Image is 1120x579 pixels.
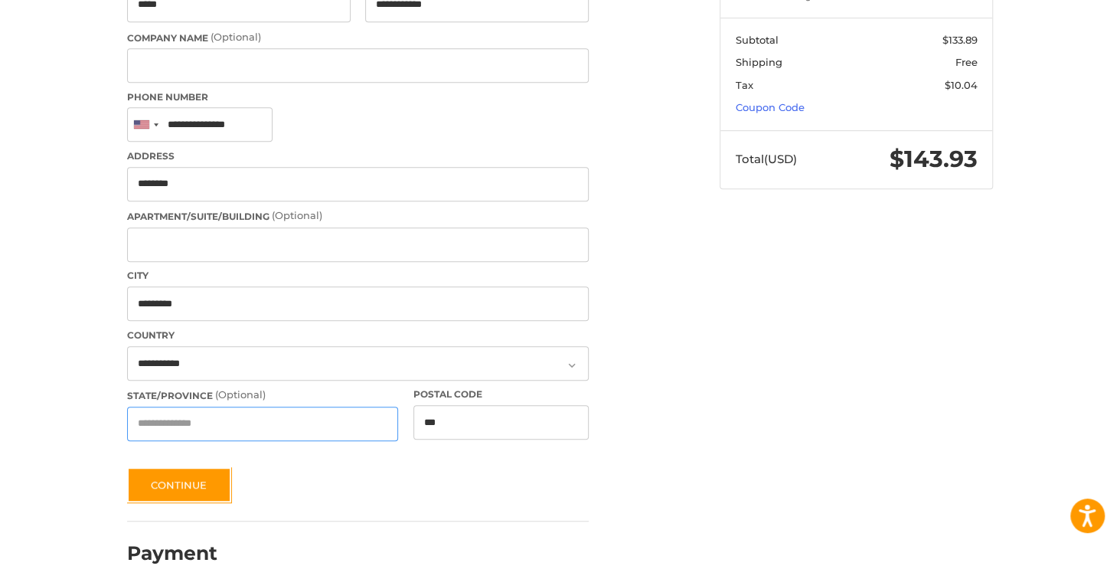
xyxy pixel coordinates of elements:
[736,152,797,166] span: Total (USD)
[127,90,589,104] label: Phone Number
[945,79,978,91] span: $10.04
[127,30,589,45] label: Company Name
[736,79,753,91] span: Tax
[272,209,322,221] small: (Optional)
[127,467,231,502] button: Continue
[890,145,978,173] span: $143.93
[127,541,217,565] h2: Payment
[736,101,805,113] a: Coupon Code
[127,269,589,283] label: City
[215,388,266,401] small: (Optional)
[127,208,589,224] label: Apartment/Suite/Building
[942,34,978,46] span: $133.89
[955,56,978,68] span: Free
[413,388,589,401] label: Postal Code
[736,56,782,68] span: Shipping
[211,31,261,43] small: (Optional)
[127,149,589,163] label: Address
[736,34,779,46] span: Subtotal
[127,329,589,342] label: Country
[127,388,398,403] label: State/Province
[128,108,163,141] div: United States: +1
